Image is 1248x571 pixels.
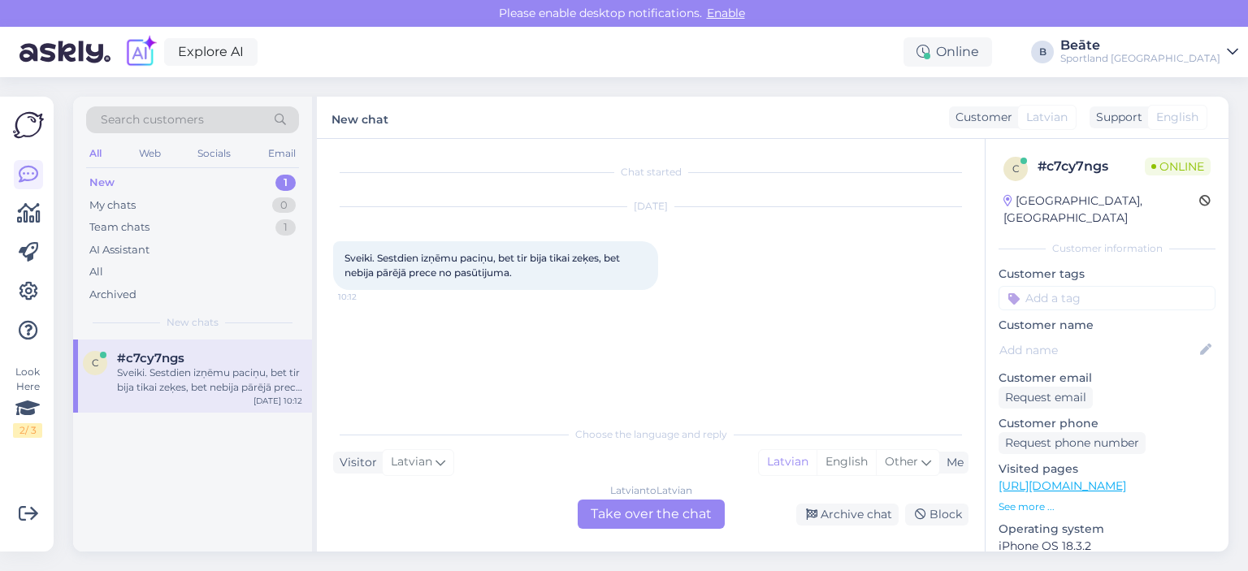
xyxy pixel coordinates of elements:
[92,357,99,369] span: c
[999,500,1215,514] p: See more ...
[999,521,1215,538] p: Operating system
[89,287,136,303] div: Archived
[999,341,1197,359] input: Add name
[903,37,992,67] div: Online
[1003,192,1199,227] div: [GEOGRAPHIC_DATA], [GEOGRAPHIC_DATA]
[194,143,234,164] div: Socials
[117,366,302,395] div: Sveiki. Sestdien izņēmu paciņu, bet tir bija tikai zeķes, bet nebija pārējā prece no pasūtijuma.
[333,427,968,442] div: Choose the language and reply
[999,387,1093,409] div: Request email
[265,143,299,164] div: Email
[999,317,1215,334] p: Customer name
[817,450,876,474] div: English
[333,199,968,214] div: [DATE]
[123,35,158,69] img: explore-ai
[253,395,302,407] div: [DATE] 10:12
[1012,162,1020,175] span: c
[117,351,184,366] span: #c7cy7ngs
[89,264,103,280] div: All
[1038,157,1145,176] div: # c7cy7ngs
[999,538,1215,555] p: iPhone OS 18.3.2
[86,143,105,164] div: All
[999,241,1215,256] div: Customer information
[940,454,964,471] div: Me
[578,500,725,529] div: Take over the chat
[136,143,164,164] div: Web
[999,461,1215,478] p: Visited pages
[89,219,149,236] div: Team chats
[905,504,968,526] div: Block
[333,165,968,180] div: Chat started
[999,286,1215,310] input: Add a tag
[1060,52,1220,65] div: Sportland [GEOGRAPHIC_DATA]
[949,109,1012,126] div: Customer
[331,106,388,128] label: New chat
[13,110,44,141] img: Askly Logo
[101,111,204,128] span: Search customers
[796,504,899,526] div: Archive chat
[391,453,432,471] span: Latvian
[999,432,1146,454] div: Request phone number
[333,454,377,471] div: Visitor
[1090,109,1142,126] div: Support
[759,450,817,474] div: Latvian
[1031,41,1054,63] div: B
[344,252,622,279] span: Sveiki. Sestdien izņēmu paciņu, bet tir bija tikai zeķes, bet nebija pārējā prece no pasūtijuma.
[13,365,42,438] div: Look Here
[999,415,1215,432] p: Customer phone
[89,175,115,191] div: New
[1156,109,1198,126] span: English
[702,6,750,20] span: Enable
[272,197,296,214] div: 0
[275,175,296,191] div: 1
[1145,158,1211,175] span: Online
[1060,39,1238,65] a: BeāteSportland [GEOGRAPHIC_DATA]
[167,315,219,330] span: New chats
[338,291,399,303] span: 10:12
[13,423,42,438] div: 2 / 3
[275,219,296,236] div: 1
[999,478,1126,493] a: [URL][DOMAIN_NAME]
[885,454,918,469] span: Other
[89,197,136,214] div: My chats
[610,483,692,498] div: Latvian to Latvian
[164,38,258,66] a: Explore AI
[89,242,149,258] div: AI Assistant
[1026,109,1068,126] span: Latvian
[1060,39,1220,52] div: Beāte
[999,370,1215,387] p: Customer email
[999,266,1215,283] p: Customer tags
